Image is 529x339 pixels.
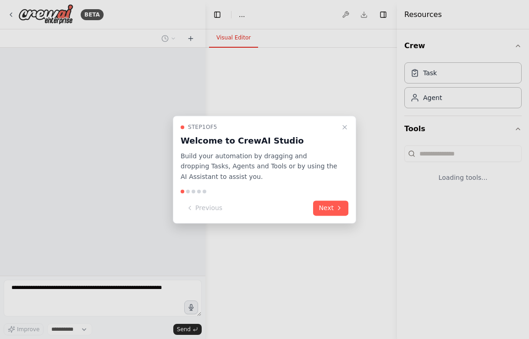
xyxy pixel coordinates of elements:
p: Build your automation by dragging and dropping Tasks, Agents and Tools or by using the AI Assista... [181,151,337,182]
button: Close walkthrough [339,122,350,133]
button: Hide left sidebar [211,8,224,21]
span: Step 1 of 5 [188,123,217,131]
button: Previous [181,200,228,216]
button: Next [313,200,348,216]
h3: Welcome to CrewAI Studio [181,134,337,147]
